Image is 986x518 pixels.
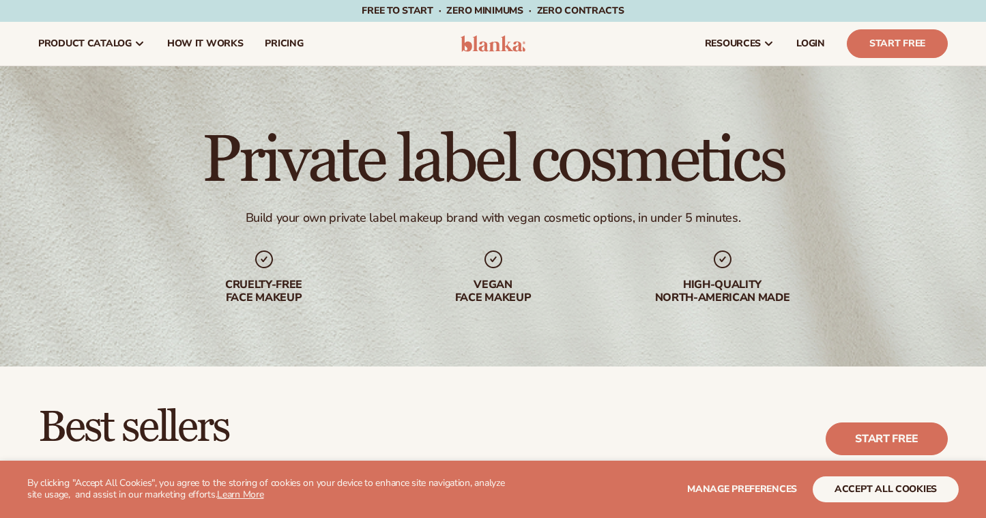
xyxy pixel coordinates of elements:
a: LOGIN [785,22,836,66]
div: High-quality North-american made [635,278,810,304]
div: Build your own private label makeup brand with vegan cosmetic options, in under 5 minutes. [246,210,741,226]
span: Free to start · ZERO minimums · ZERO contracts [362,4,624,17]
img: logo [461,35,525,52]
p: By clicking "Accept All Cookies", you agree to the storing of cookies on your device to enhance s... [27,478,517,501]
span: How It Works [167,38,244,49]
span: product catalog [38,38,132,49]
div: Cruelty-free face makeup [177,278,351,304]
span: resources [705,38,761,49]
span: Manage preferences [687,483,797,495]
h1: Private label cosmetics [202,128,784,194]
a: How It Works [156,22,255,66]
a: product catalog [27,22,156,66]
a: Learn More [217,488,263,501]
div: Private label vegan cosmetic products to start your beauty and self care line [DATE]. [38,459,488,474]
button: accept all cookies [813,476,959,502]
a: resources [694,22,785,66]
button: Manage preferences [687,476,797,502]
a: Start Free [847,29,948,58]
div: Vegan face makeup [406,278,581,304]
a: pricing [254,22,314,66]
a: Start free [826,422,948,455]
span: pricing [265,38,303,49]
h2: Best sellers [38,405,488,450]
span: LOGIN [796,38,825,49]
